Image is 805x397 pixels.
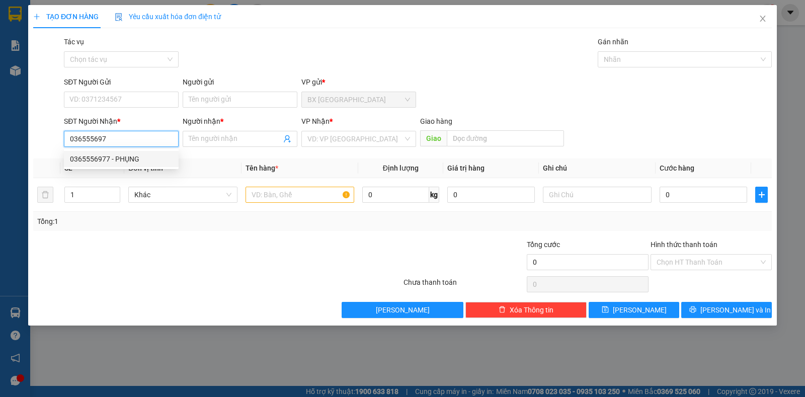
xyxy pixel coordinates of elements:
[64,38,84,46] label: Tác vụ
[756,191,767,199] span: plus
[115,13,123,21] img: icon
[613,304,667,315] span: [PERSON_NAME]
[301,117,330,125] span: VP Nhận
[183,76,297,88] div: Người gửi
[9,33,111,45] div: NK VIỆT MỸ
[116,65,205,79] div: 30.000
[37,216,311,227] div: Tổng: 1
[116,67,130,78] span: CC :
[589,302,679,318] button: save[PERSON_NAME]
[539,158,656,178] th: Ghi chú
[755,187,768,203] button: plus
[118,10,142,20] span: Nhận:
[301,76,416,88] div: VP gửi
[447,187,535,203] input: 0
[651,241,717,249] label: Hình thức thanh toán
[9,9,111,33] div: BX [GEOGRAPHIC_DATA]
[118,21,204,33] div: LAB PHÚC HÂN
[37,187,53,203] button: delete
[681,302,772,318] button: printer[PERSON_NAME] và In
[64,76,179,88] div: SĐT Người Gửi
[465,302,587,318] button: deleteXóa Thông tin
[447,164,485,172] span: Giá trị hàng
[376,304,430,315] span: [PERSON_NAME]
[342,302,463,318] button: [PERSON_NAME]
[134,187,231,202] span: Khác
[403,277,526,294] div: Chưa thanh toán
[447,130,565,146] input: Dọc đường
[33,13,99,21] span: TẠO ĐƠN HÀNG
[283,135,291,143] span: user-add
[64,151,179,167] div: 0365556977 - PHỤNG
[759,15,767,23] span: close
[33,13,40,20] span: plus
[115,13,221,21] span: Yêu cầu xuất hóa đơn điện tử
[499,306,506,314] span: delete
[118,9,204,21] div: An Sương
[246,164,278,172] span: Tên hàng
[689,306,696,314] span: printer
[9,10,24,20] span: Gửi:
[700,304,771,315] span: [PERSON_NAME] và In
[660,164,694,172] span: Cước hàng
[598,38,628,46] label: Gán nhãn
[510,304,553,315] span: Xóa Thông tin
[383,164,419,172] span: Định lượng
[602,306,609,314] span: save
[429,187,439,203] span: kg
[64,116,179,127] div: SĐT Người Nhận
[307,92,410,107] span: BX Tân Châu
[246,187,354,203] input: VD: Bàn, Ghế
[543,187,652,203] input: Ghi Chú
[420,117,452,125] span: Giao hàng
[70,153,173,165] div: 0365556977 - PHỤNG
[420,130,447,146] span: Giao
[9,45,111,59] div: 0338545852
[183,116,297,127] div: Người nhận
[118,33,204,47] div: 0976810459
[749,5,777,33] button: Close
[527,241,560,249] span: Tổng cước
